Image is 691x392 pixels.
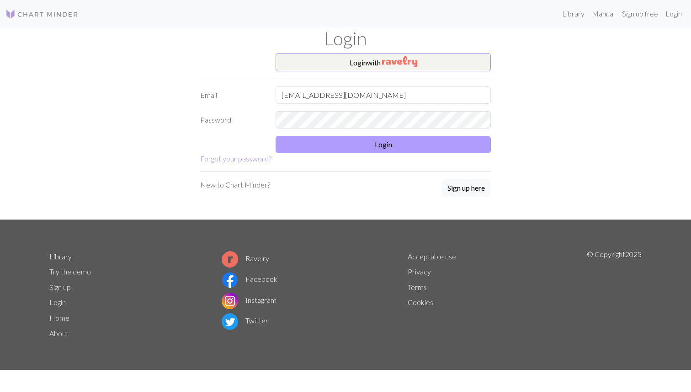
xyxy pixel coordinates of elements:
[222,295,276,304] a: Instagram
[618,5,662,23] a: Sign up free
[200,154,271,163] a: Forgot your password?
[558,5,588,23] a: Library
[222,274,277,283] a: Facebook
[195,111,270,129] label: Password
[200,179,270,190] p: New to Chart Minder?
[587,249,642,341] p: © Copyright 2025
[222,254,269,263] a: Ravelry
[588,5,618,23] a: Manual
[408,283,427,291] a: Terms
[382,56,417,67] img: Ravelry
[195,86,270,104] label: Email
[49,313,69,322] a: Home
[49,283,71,291] a: Sign up
[662,5,686,23] a: Login
[44,27,647,49] h1: Login
[49,298,66,306] a: Login
[408,298,433,306] a: Cookies
[49,252,72,261] a: Library
[222,313,238,330] img: Twitter logo
[49,329,69,338] a: About
[441,179,491,197] button: Sign up here
[222,316,268,325] a: Twitter
[222,251,238,268] img: Ravelry logo
[222,293,238,309] img: Instagram logo
[408,252,456,261] a: Acceptable use
[5,9,79,20] img: Logo
[408,267,431,276] a: Privacy
[222,272,238,288] img: Facebook logo
[276,53,491,71] button: Loginwith
[276,136,491,153] button: Login
[49,267,91,276] a: Try the demo
[441,179,491,198] a: Sign up here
